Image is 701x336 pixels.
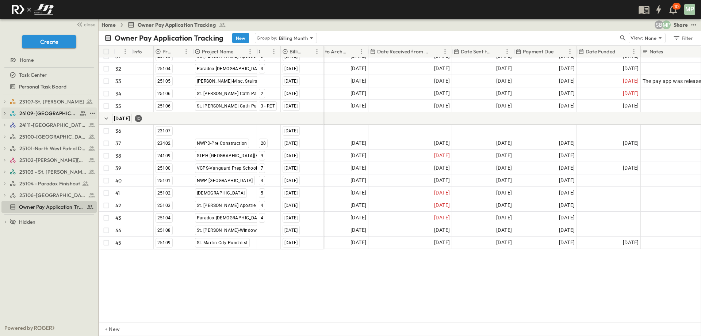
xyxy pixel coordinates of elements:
[116,48,125,56] button: Sort
[1,143,97,154] div: 25101-North West Patrol Divisiontest
[73,19,97,29] button: close
[357,47,366,56] button: Menu
[586,48,615,55] p: Date Funded
[1,166,97,178] div: 25103 - St. [PERSON_NAME] Phase 2test
[105,325,109,333] p: + New
[434,77,450,85] span: [DATE]
[162,48,172,55] p: Project #
[182,47,191,56] button: Menu
[197,203,289,208] span: St. [PERSON_NAME] Apostle Parish-Phase 2
[284,153,298,158] span: [DATE]
[350,102,366,110] span: [DATE]
[496,89,512,98] span: [DATE]
[115,152,121,159] p: 38
[115,65,121,72] p: 32
[559,214,575,222] span: [DATE]
[559,164,575,172] span: [DATE]
[1,189,97,201] div: 25106-St. Andrews Parking Lottest
[617,48,625,56] button: Sort
[496,238,512,247] span: [DATE]
[115,177,122,184] p: 40
[261,166,263,171] span: 7
[121,47,130,56] button: Menu
[115,227,121,234] p: 44
[284,54,298,59] span: [DATE]
[1,70,95,80] a: Task Center
[684,4,695,15] div: MP
[19,180,80,187] span: 25104 - Paradox Finishout
[559,64,575,73] span: [DATE]
[284,91,298,96] span: [DATE]
[1,81,97,93] div: Personal Task Boardtest
[261,203,263,208] span: 4
[566,47,574,56] button: Menu
[284,203,298,208] span: [DATE]
[20,56,34,64] span: Home
[496,102,512,110] span: [DATE]
[555,48,563,56] button: Sort
[349,48,357,56] button: Sort
[1,178,97,189] div: 25104 - Paradox Finishouttest
[559,201,575,209] span: [DATE]
[261,190,263,196] span: 5
[174,48,182,56] button: Sort
[138,21,216,29] span: Owner Pay Application Tracking
[22,35,76,48] button: Create
[434,89,450,98] span: [DATE]
[115,90,121,97] p: 34
[197,79,257,84] span: [PERSON_NAME]-Misc. Stairs
[257,34,277,42] p: Group by:
[284,166,298,171] span: [DATE]
[673,34,693,42] div: Filter
[157,240,171,245] span: 25109
[157,54,171,59] span: 25103
[496,151,512,160] span: [DATE]
[683,3,696,16] button: MP
[559,176,575,185] span: [DATE]
[645,34,656,42] p: None
[115,78,121,85] p: 33
[19,145,86,152] span: 25101-North West Patrol Division
[559,238,575,247] span: [DATE]
[461,48,493,55] p: Date Sent to Owner
[313,47,321,56] button: Menu
[434,176,450,185] span: [DATE]
[19,98,84,105] span: 23107-St. [PERSON_NAME]
[9,167,95,177] a: 25103 - St. [PERSON_NAME] Phase 2
[284,215,298,220] span: [DATE]
[670,33,695,43] button: Filter
[496,64,512,73] span: [DATE]
[261,153,263,158] span: 9
[9,97,95,107] a: 23107-St. [PERSON_NAME]
[9,143,95,154] a: 25101-North West Patrol Division
[301,48,348,55] p: Date Sent to Architect
[496,139,512,147] span: [DATE]
[496,214,512,222] span: [DATE]
[1,55,95,65] a: Home
[350,214,366,222] span: [DATE]
[157,153,171,158] span: 24109
[197,228,271,233] span: St. [PERSON_NAME]-Window Repair
[495,48,503,56] button: Sort
[115,102,121,110] p: 35
[664,48,673,56] button: Sort
[9,155,95,165] a: 25102-Christ The Redeemer Anglican Church
[197,166,271,171] span: VGPS-Vanguard Prep School Aledo
[19,156,86,164] span: 25102-Christ The Redeemer Anglican Church
[434,64,450,73] span: [DATE]
[623,139,639,147] span: [DATE]
[101,21,230,29] nav: breadcrumbs
[284,190,298,196] span: [DATE]
[631,34,643,42] p: View:
[689,20,698,29] button: test
[261,178,263,183] span: 4
[441,47,449,56] button: Menu
[662,20,671,29] div: Monica Pruteanu (mpruteanu@fpibuilders.com)
[197,66,305,71] span: Paradox [DEMOGRAPHIC_DATA] Balcony Finish Out
[623,238,639,247] span: [DATE]
[9,108,87,118] a: 24109-St. Teresa of Calcutta Parish Hall
[496,77,512,85] span: [DATE]
[19,133,86,140] span: 25100-Vanguard Prep School
[9,2,56,17] img: c8d7d1ed905e502e8f77bf7063faec64e13b34fdb1f2bdd94b0e311fc34f8000.png
[157,228,171,233] span: 25108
